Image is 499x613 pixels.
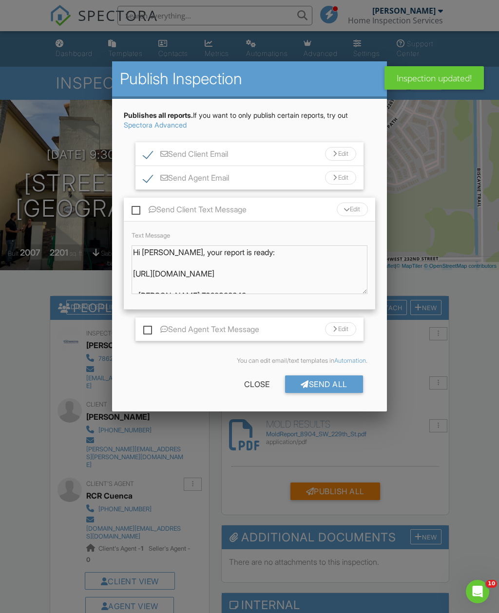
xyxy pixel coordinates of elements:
textarea: Hi [PERSON_NAME], your report is ready: [URL][DOMAIN_NAME] - [PERSON_NAME] 7862398849 [132,245,367,294]
label: Text Message [132,232,170,239]
h2: Publish Inspection [120,69,379,89]
span: If you want to only publish certain reports, try out [124,111,348,119]
a: Automation [334,357,366,364]
div: Edit [325,147,356,161]
a: Spectora Advanced [124,121,187,129]
div: Edit [337,203,368,216]
label: Send Agent Email [143,173,229,186]
div: Send All [285,375,363,393]
label: Send Client Email [143,149,228,162]
strong: Publishes all reports. [124,111,193,119]
div: Close [229,375,285,393]
div: Inspection updated! [384,66,484,90]
label: Send Agent Text Message [143,325,259,337]
div: Edit [325,171,356,185]
label: Send Client Text Message [132,205,247,217]
div: You can edit email/text templates in . [132,357,367,365]
iframe: Intercom live chat [466,580,489,603]
span: 10 [486,580,497,588]
div: Edit [325,322,356,336]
